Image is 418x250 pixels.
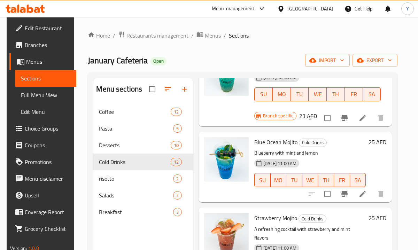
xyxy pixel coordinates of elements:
[173,209,181,216] span: 3
[9,37,76,53] a: Branches
[337,175,347,185] span: FR
[273,87,291,101] button: MO
[358,56,392,65] span: export
[348,89,360,99] span: FR
[21,91,71,99] span: Full Menu View
[99,124,173,133] div: Pasta
[257,175,268,185] span: SU
[25,174,71,183] span: Menu disclaimer
[299,215,326,223] span: Cold Drinks
[145,82,160,96] span: Select all sections
[336,186,353,202] button: Branch-specific-item
[93,170,193,187] div: risotto2
[173,175,181,182] span: 2
[173,174,182,183] div: items
[118,31,188,40] a: Restaurants management
[99,158,170,166] span: Cold Drinks
[93,137,193,154] div: Desserts10
[305,54,350,67] button: import
[311,89,324,99] span: WE
[366,89,378,99] span: SA
[254,137,297,147] span: Blue Ocean Mojito
[99,208,173,216] span: Breakfast
[372,186,389,202] button: delete
[25,41,71,49] span: Branches
[171,158,182,166] div: items
[99,108,170,116] span: Coffee
[171,109,181,115] span: 12
[21,108,71,116] span: Edit Menu
[334,173,350,187] button: FR
[171,159,181,165] span: 12
[305,175,316,185] span: WE
[254,149,366,157] p: Blueberry with mint and lemon
[320,111,335,125] span: Select to update
[93,120,193,137] div: Pasta5
[299,139,327,147] div: Cold Drinks
[212,5,255,13] div: Menu-management
[372,110,389,126] button: delete
[113,31,115,40] li: /
[25,225,71,233] span: Grocery Checklist
[330,89,342,99] span: TH
[309,87,327,101] button: WE
[171,141,182,149] div: items
[9,120,76,137] a: Choice Groups
[363,87,381,101] button: SA
[9,170,76,187] a: Menu disclaimer
[160,81,176,97] span: Sort sections
[358,190,367,198] a: Edit menu item
[291,87,309,101] button: TU
[196,31,221,40] a: Menus
[99,191,173,200] span: Salads
[327,87,345,101] button: TH
[205,31,221,40] span: Menus
[257,89,270,99] span: SU
[299,139,326,147] span: Cold Drinks
[254,213,297,223] span: Strawberry Mojito
[229,31,249,40] span: Sections
[369,137,386,147] h6: 25 AED
[21,74,71,83] span: Sections
[93,154,193,170] div: Cold Drinks12
[345,87,363,101] button: FR
[276,89,288,99] span: MO
[25,141,71,149] span: Coupons
[171,108,182,116] div: items
[224,31,226,40] li: /
[9,53,76,70] a: Menus
[25,208,71,216] span: Coverage Report
[287,5,333,13] div: [GEOGRAPHIC_DATA]
[150,57,167,65] div: Open
[96,84,142,94] h2: Menu sections
[25,191,71,200] span: Upsell
[321,175,331,185] span: TH
[173,191,182,200] div: items
[25,124,71,133] span: Choice Groups
[99,141,170,149] span: Desserts
[273,175,284,185] span: MO
[353,54,397,67] button: export
[254,173,271,187] button: SU
[99,174,173,183] span: risotto
[126,31,188,40] span: Restaurants management
[88,31,397,40] nav: breadcrumb
[286,173,302,187] button: TU
[302,173,318,187] button: WE
[271,173,287,187] button: MO
[9,220,76,237] a: Grocery Checklist
[369,213,386,223] h6: 25 AED
[15,87,76,103] a: Full Menu View
[25,158,71,166] span: Promotions
[289,175,300,185] span: TU
[299,111,317,121] h6: 23 AED
[358,114,367,122] a: Edit menu item
[9,204,76,220] a: Coverage Report
[15,70,76,87] a: Sections
[173,124,182,133] div: items
[176,81,193,97] button: Add section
